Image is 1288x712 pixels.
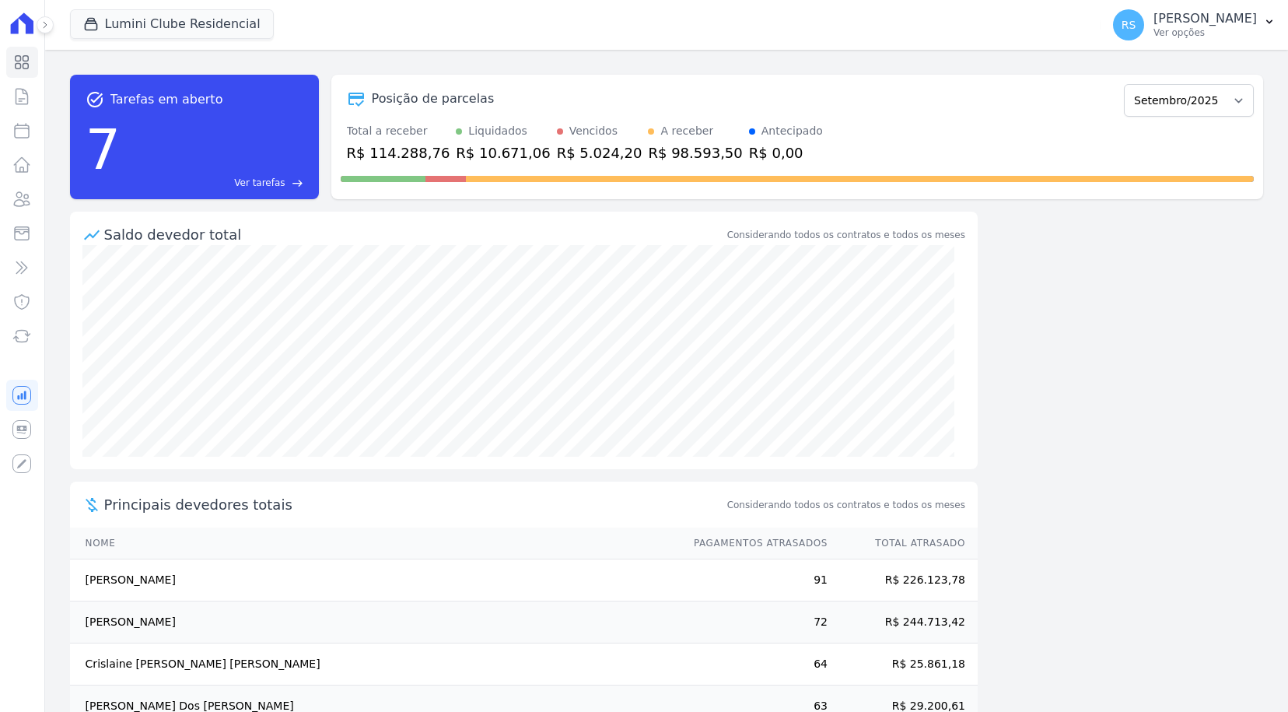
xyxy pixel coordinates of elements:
th: Pagamentos Atrasados [679,528,828,559]
div: R$ 114.288,76 [347,142,450,163]
a: Ver tarefas east [127,176,303,190]
span: Tarefas em aberto [110,90,223,109]
td: 91 [679,559,828,602]
td: [PERSON_NAME] [70,559,679,602]
button: RS [PERSON_NAME] Ver opções [1101,3,1288,47]
span: east [292,177,303,189]
button: Lumini Clube Residencial [70,9,274,39]
div: Antecipado [761,123,823,139]
div: A receber [660,123,713,139]
div: Total a receber [347,123,450,139]
th: Nome [70,528,679,559]
td: R$ 25.861,18 [828,644,978,686]
td: 64 [679,644,828,686]
div: 7 [86,109,121,190]
div: Liquidados [468,123,527,139]
td: R$ 244.713,42 [828,602,978,644]
p: Ver opções [1153,26,1257,39]
td: R$ 226.123,78 [828,559,978,602]
span: RS [1122,19,1136,30]
p: [PERSON_NAME] [1153,11,1257,26]
div: R$ 98.593,50 [648,142,742,163]
div: R$ 5.024,20 [557,142,642,163]
span: Ver tarefas [234,176,285,190]
span: Considerando todos os contratos e todos os meses [727,498,965,512]
td: 72 [679,602,828,644]
div: Considerando todos os contratos e todos os meses [727,228,965,242]
span: Principais devedores totais [104,494,724,515]
div: Saldo devedor total [104,224,724,245]
div: Vencidos [569,123,618,139]
div: R$ 0,00 [749,142,823,163]
div: Posição de parcelas [372,89,495,108]
span: task_alt [86,90,104,109]
div: R$ 10.671,06 [456,142,550,163]
th: Total Atrasado [828,528,978,559]
td: Crislaine [PERSON_NAME] [PERSON_NAME] [70,644,679,686]
td: [PERSON_NAME] [70,602,679,644]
